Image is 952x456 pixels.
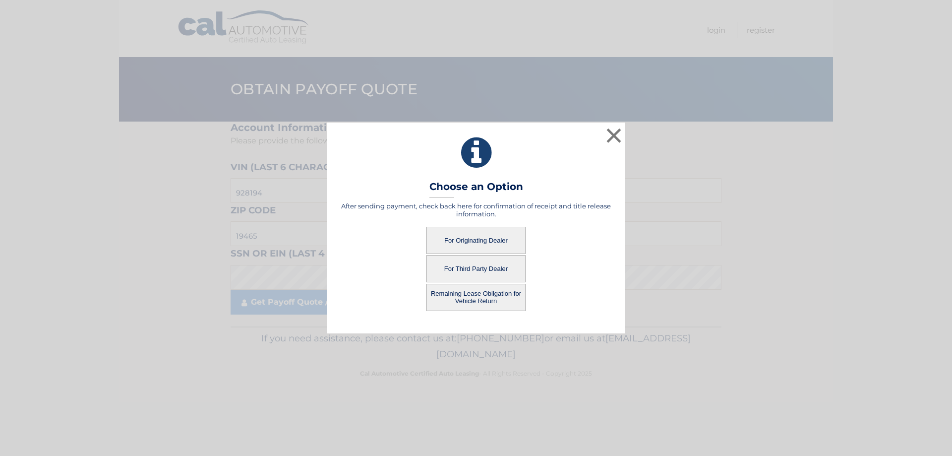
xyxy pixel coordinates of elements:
button: For Third Party Dealer [426,255,526,282]
button: Remaining Lease Obligation for Vehicle Return [426,284,526,311]
h3: Choose an Option [429,181,523,198]
button: For Originating Dealer [426,227,526,254]
h5: After sending payment, check back here for confirmation of receipt and title release information. [340,202,612,218]
button: × [604,126,624,145]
